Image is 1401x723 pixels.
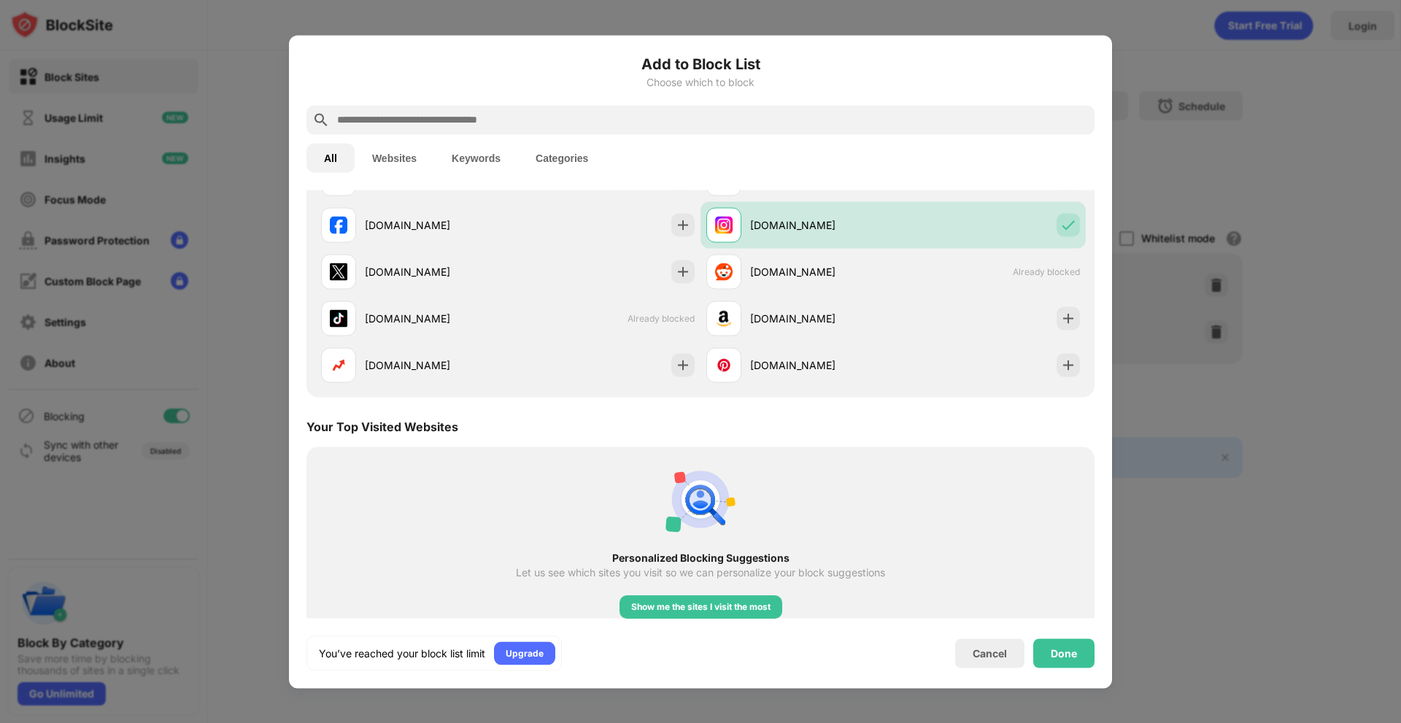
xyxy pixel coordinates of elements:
div: Show me the sites I visit the most [631,600,771,614]
div: [DOMAIN_NAME] [750,357,893,373]
div: Cancel [973,647,1007,660]
img: search.svg [312,111,330,128]
div: Let us see which sites you visit so we can personalize your block suggestions [516,566,885,578]
button: Categories [518,143,606,172]
div: [DOMAIN_NAME] [750,264,893,279]
img: favicons [330,216,347,233]
img: personal-suggestions.svg [665,464,736,534]
button: Websites [355,143,434,172]
div: Done [1051,647,1077,659]
img: favicons [715,356,733,374]
span: Already blocked [628,313,695,324]
div: Choose which to block [306,76,1095,88]
div: [DOMAIN_NAME] [365,217,508,233]
div: [DOMAIN_NAME] [365,357,508,373]
img: favicons [715,216,733,233]
div: [DOMAIN_NAME] [750,217,893,233]
img: favicons [715,263,733,280]
div: You’ve reached your block list limit [319,646,485,660]
img: favicons [330,309,347,327]
div: Upgrade [506,646,544,660]
div: [DOMAIN_NAME] [365,264,508,279]
div: Personalized Blocking Suggestions [333,552,1068,563]
img: favicons [330,356,347,374]
div: [DOMAIN_NAME] [750,311,893,326]
div: [DOMAIN_NAME] [365,311,508,326]
button: All [306,143,355,172]
div: Your Top Visited Websites [306,419,458,433]
img: favicons [715,309,733,327]
button: Keywords [434,143,518,172]
span: Already blocked [1013,266,1080,277]
h6: Add to Block List [306,53,1095,74]
img: favicons [330,263,347,280]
